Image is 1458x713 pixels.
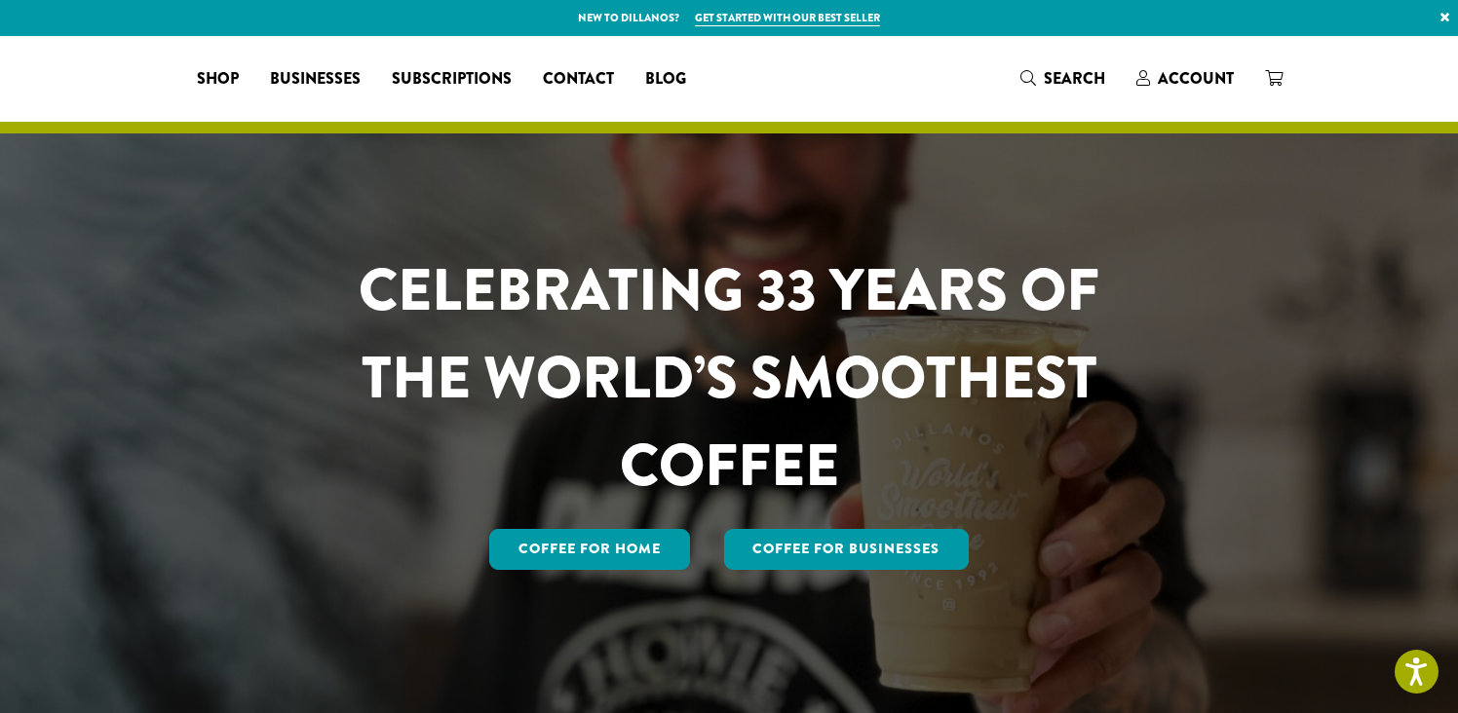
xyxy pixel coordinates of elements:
a: Get started with our best seller [695,10,880,26]
h1: CELEBRATING 33 YEARS OF THE WORLD’S SMOOTHEST COFFEE [301,246,1157,509]
span: Search [1044,67,1105,90]
span: Contact [543,67,614,92]
a: Search [1005,62,1121,94]
span: Blog [645,67,686,92]
a: Shop [181,63,254,94]
span: Subscriptions [392,67,512,92]
span: Shop [197,67,239,92]
a: Coffee for Home [489,529,690,570]
a: Coffee For Businesses [724,529,970,570]
span: Businesses [270,67,361,92]
span: Account [1158,67,1234,90]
